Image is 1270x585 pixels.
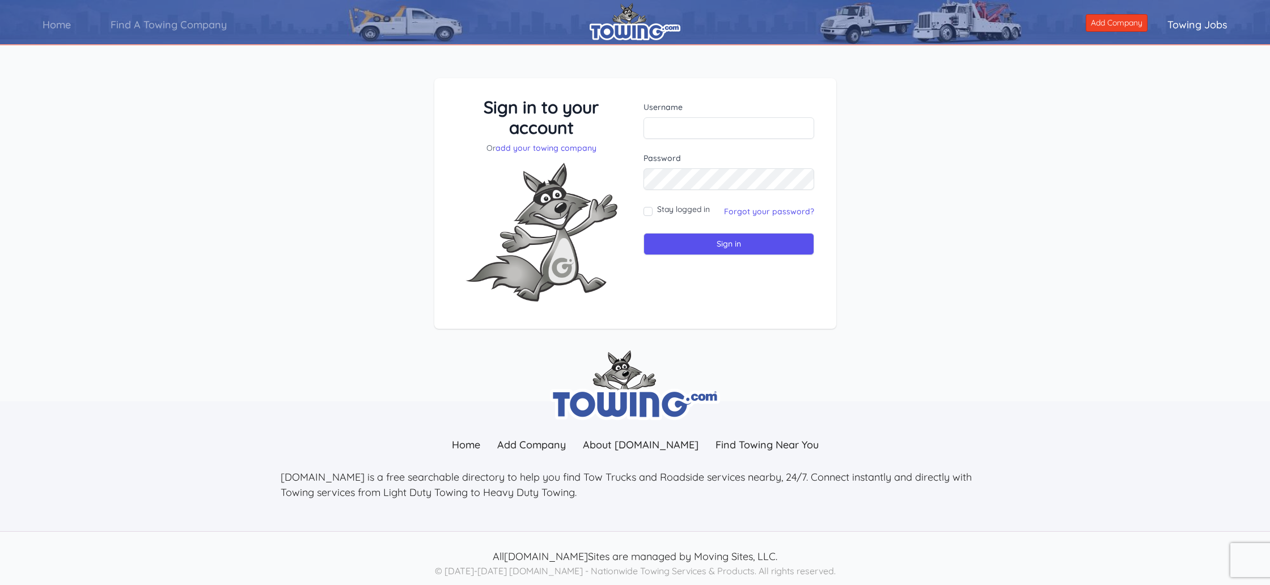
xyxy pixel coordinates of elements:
[707,433,827,457] a: Find Towing Near You
[1148,9,1247,41] a: Towing Jobs
[456,142,627,154] p: Or
[504,550,588,563] a: [DOMAIN_NAME]
[644,101,814,113] label: Username
[590,3,680,40] img: logo.png
[1086,14,1148,32] a: Add Company
[91,9,247,41] a: Find A Towing Company
[574,433,707,457] a: About [DOMAIN_NAME]
[550,350,720,420] img: towing
[281,549,989,564] p: All Sites are managed by Moving Sites, LLC.
[435,565,836,576] span: © [DATE]-[DATE] [DOMAIN_NAME] - Nationwide Towing Services & Products. All rights reserved.
[724,206,814,217] a: Forgot your password?
[657,204,710,215] label: Stay logged in
[456,154,626,311] img: Fox-Excited.png
[281,469,989,500] p: [DOMAIN_NAME] is a free searchable directory to help you find Tow Trucks and Roadside services ne...
[443,433,489,457] a: Home
[496,143,596,153] a: add your towing company
[644,233,814,255] input: Sign in
[644,152,814,164] label: Password
[489,433,574,457] a: Add Company
[23,9,91,41] a: Home
[456,97,627,138] h3: Sign in to your account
